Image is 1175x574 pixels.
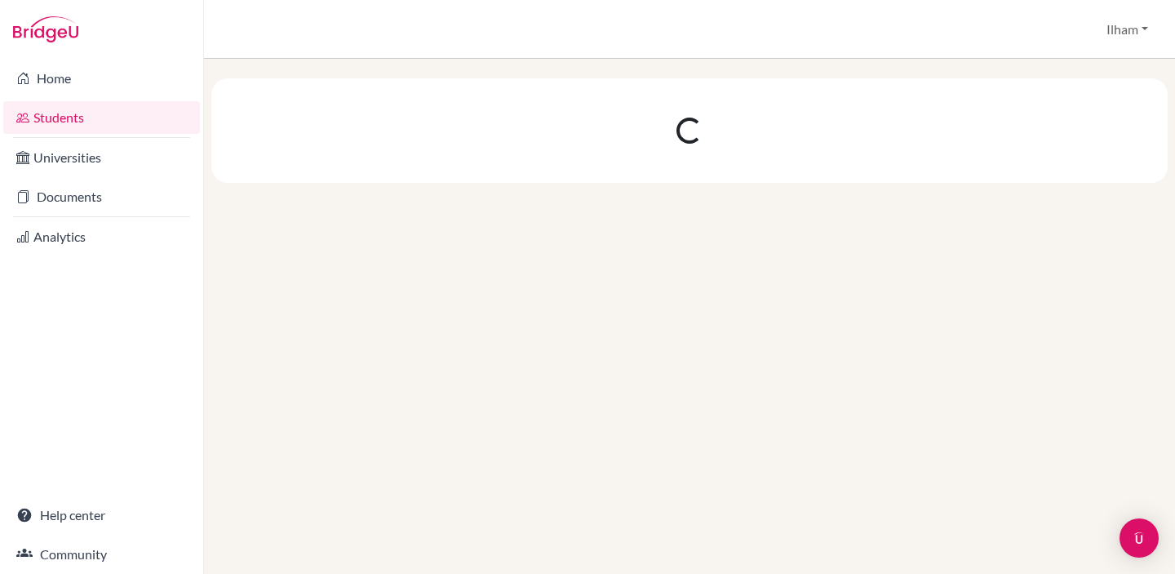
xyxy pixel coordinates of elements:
[1099,14,1155,45] button: Ilham
[3,62,200,95] a: Home
[3,220,200,253] a: Analytics
[3,141,200,174] a: Universities
[3,101,200,134] a: Students
[13,16,78,42] img: Bridge-U
[3,180,200,213] a: Documents
[1120,518,1159,558] div: Open Intercom Messenger
[3,499,200,532] a: Help center
[3,538,200,571] a: Community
